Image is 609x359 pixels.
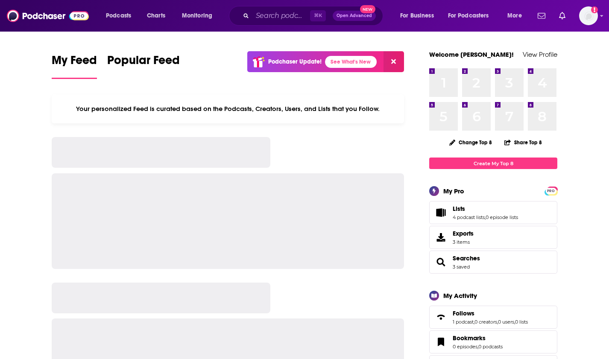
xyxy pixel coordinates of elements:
[429,158,557,169] a: Create My Top 8
[268,58,322,65] p: Podchaser Update!
[100,9,142,23] button: open menu
[579,6,598,25] img: User Profile
[453,239,474,245] span: 3 items
[443,187,464,195] div: My Pro
[453,334,503,342] a: Bookmarks
[429,201,557,224] span: Lists
[453,309,528,317] a: Follows
[591,6,598,13] svg: Add a profile image
[474,319,474,325] span: ,
[429,50,514,58] a: Welcome [PERSON_NAME]!
[498,319,514,325] a: 0 users
[7,8,89,24] img: Podchaser - Follow, Share and Rate Podcasts
[486,214,518,220] a: 0 episode lists
[147,10,165,22] span: Charts
[579,6,598,25] button: Show profile menu
[453,230,474,237] span: Exports
[106,10,131,22] span: Podcasts
[52,53,97,79] a: My Feed
[453,319,474,325] a: 1 podcast
[453,334,486,342] span: Bookmarks
[360,5,375,13] span: New
[432,311,449,323] a: Follows
[400,10,434,22] span: For Business
[442,9,501,23] button: open menu
[429,306,557,329] span: Follows
[453,344,477,350] a: 0 episodes
[325,56,377,68] a: See What's New
[497,319,498,325] span: ,
[448,10,489,22] span: For Podcasters
[515,319,528,325] a: 0 lists
[337,14,372,18] span: Open Advanced
[504,134,542,151] button: Share Top 8
[107,53,180,73] span: Popular Feed
[507,10,522,22] span: More
[534,9,549,23] a: Show notifications dropdown
[432,207,449,219] a: Lists
[546,187,556,194] a: PRO
[310,10,326,21] span: ⌘ K
[432,256,449,268] a: Searches
[52,94,404,123] div: Your personalized Feed is curated based on the Podcasts, Creators, Users, and Lists that you Follow.
[252,9,310,23] input: Search podcasts, credits, & more...
[485,214,486,220] span: ,
[501,9,533,23] button: open menu
[453,205,518,213] a: Lists
[523,50,557,58] a: View Profile
[443,292,477,300] div: My Activity
[237,6,391,26] div: Search podcasts, credits, & more...
[579,6,598,25] span: Logged in as htibbitts
[429,226,557,249] a: Exports
[176,9,223,23] button: open menu
[52,53,97,73] span: My Feed
[182,10,212,22] span: Monitoring
[453,254,480,262] a: Searches
[514,319,515,325] span: ,
[453,264,470,270] a: 3 saved
[453,205,465,213] span: Lists
[107,53,180,79] a: Popular Feed
[432,231,449,243] span: Exports
[432,336,449,348] a: Bookmarks
[429,330,557,353] span: Bookmarks
[429,251,557,274] span: Searches
[444,137,497,148] button: Change Top 8
[453,309,474,317] span: Follows
[478,344,503,350] a: 0 podcasts
[141,9,170,23] a: Charts
[394,9,445,23] button: open menu
[333,11,376,21] button: Open AdvancedNew
[474,319,497,325] a: 0 creators
[453,214,485,220] a: 4 podcast lists
[556,9,569,23] a: Show notifications dropdown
